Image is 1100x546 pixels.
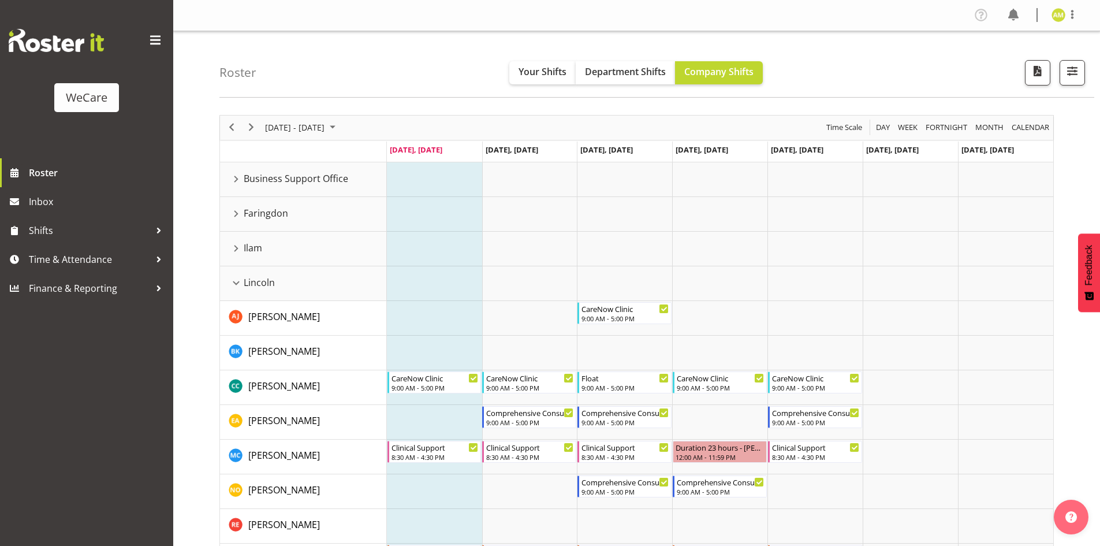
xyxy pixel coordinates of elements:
[387,441,482,463] div: Mary Childs"s event - Clinical Support Begin From Monday, September 29, 2025 at 8:30:00 AM GMT+13...
[220,266,387,301] td: Lincoln resource
[577,372,672,393] div: Charlotte Courtney"s event - Float Begin From Wednesday, October 1, 2025 at 9:00:00 AM GMT+13:00 ...
[486,144,538,155] span: [DATE], [DATE]
[248,483,320,497] a: [PERSON_NAME]
[220,440,387,474] td: Mary Childs resource
[29,164,167,181] span: Roster
[391,452,479,462] div: 8:30 AM - 4:30 PM
[220,405,387,440] td: Ena Advincula resource
[772,441,859,453] div: Clinical Support
[482,372,576,393] div: Charlotte Courtney"s event - CareNow Clinic Begin From Tuesday, September 30, 2025 at 9:00:00 AM ...
[581,476,669,488] div: Comprehensive Consult
[482,441,576,463] div: Mary Childs"s event - Clinical Support Begin From Tuesday, September 30, 2025 at 8:30:00 AM GMT+1...
[677,487,764,496] div: 9:00 AM - 5:00 PM
[248,518,320,532] a: [PERSON_NAME]
[961,144,1014,155] span: [DATE], [DATE]
[581,383,669,392] div: 9:00 AM - 5:00 PM
[581,452,669,462] div: 8:30 AM - 4:30 PM
[874,120,892,135] button: Timeline Day
[248,310,320,324] a: [PERSON_NAME]
[768,372,862,393] div: Charlotte Courtney"s event - CareNow Clinic Begin From Friday, October 3, 2025 at 9:00:00 AM GMT+...
[220,336,387,370] td: Brian Ko resource
[924,120,970,135] button: Fortnight
[390,144,442,155] span: [DATE], [DATE]
[673,372,767,393] div: Charlotte Courtney"s event - CareNow Clinic Begin From Thursday, October 2, 2025 at 9:00:00 AM GM...
[387,372,482,393] div: Charlotte Courtney"s event - CareNow Clinic Begin From Monday, September 29, 2025 at 9:00:00 AM G...
[244,172,348,185] span: Business Support Office
[29,280,150,297] span: Finance & Reporting
[825,120,864,135] button: Time Scale
[220,370,387,405] td: Charlotte Courtney resource
[224,120,240,135] button: Previous
[1078,233,1100,312] button: Feedback - Show survey
[772,383,859,392] div: 9:00 AM - 5:00 PM
[29,222,150,239] span: Shifts
[974,120,1006,135] button: Timeline Month
[9,29,104,52] img: Rosterit website logo
[677,383,764,392] div: 9:00 AM - 5:00 PM
[580,144,633,155] span: [DATE], [DATE]
[581,441,669,453] div: Clinical Support
[261,116,342,140] div: Sep 29 - Oct 05, 2025
[772,372,859,384] div: CareNow Clinic
[581,372,669,384] div: Float
[220,474,387,509] td: Natasha Ottley resource
[220,301,387,336] td: Amy Johannsen resource
[248,484,320,496] span: [PERSON_NAME]
[866,144,919,155] span: [DATE], [DATE]
[677,476,764,488] div: Comprehensive Consult
[220,232,387,266] td: Ilam resource
[248,414,320,427] span: [PERSON_NAME]
[675,61,763,84] button: Company Shifts
[391,441,479,453] div: Clinical Support
[220,197,387,232] td: Faringdon resource
[1010,120,1050,135] span: calendar
[244,206,288,220] span: Faringdon
[768,406,862,428] div: Ena Advincula"s event - Comprehensive Consult Begin From Friday, October 3, 2025 at 9:00:00 AM GM...
[577,302,672,324] div: Amy Johannsen"s event - CareNow Clinic Begin From Wednesday, October 1, 2025 at 9:00:00 AM GMT+13...
[244,276,275,289] span: Lincoln
[248,448,320,462] a: [PERSON_NAME]
[684,65,754,78] span: Company Shifts
[248,344,320,358] a: [PERSON_NAME]
[875,120,891,135] span: Day
[486,441,573,453] div: Clinical Support
[768,441,862,463] div: Mary Childs"s event - Clinical Support Begin From Friday, October 3, 2025 at 8:30:00 AM GMT+13:00...
[482,406,576,428] div: Ena Advincula"s event - Comprehensive Consult Begin From Tuesday, September 30, 2025 at 9:00:00 A...
[519,65,566,78] span: Your Shifts
[581,314,669,323] div: 9:00 AM - 5:00 PM
[676,441,764,453] div: Duration 23 hours - [PERSON_NAME]
[486,452,573,462] div: 8:30 AM - 4:30 PM
[248,379,320,393] a: [PERSON_NAME]
[1051,8,1065,22] img: antonia-mao10998.jpg
[1065,511,1077,523] img: help-xxl-2.png
[248,380,320,392] span: [PERSON_NAME]
[1060,60,1085,86] button: Filter Shifts
[220,162,387,197] td: Business Support Office resource
[772,418,859,427] div: 9:00 AM - 5:00 PM
[391,383,479,392] div: 9:00 AM - 5:00 PM
[896,120,920,135] button: Timeline Week
[222,116,241,140] div: previous period
[676,144,728,155] span: [DATE], [DATE]
[772,452,859,462] div: 8:30 AM - 4:30 PM
[897,120,919,135] span: Week
[244,120,259,135] button: Next
[248,414,320,428] a: [PERSON_NAME]
[577,406,672,428] div: Ena Advincula"s event - Comprehensive Consult Begin From Wednesday, October 1, 2025 at 9:00:00 AM...
[509,61,576,84] button: Your Shifts
[244,241,262,255] span: Ilam
[486,418,573,427] div: 9:00 AM - 5:00 PM
[391,372,479,384] div: CareNow Clinic
[771,144,823,155] span: [DATE], [DATE]
[577,441,672,463] div: Mary Childs"s event - Clinical Support Begin From Wednesday, October 1, 2025 at 8:30:00 AM GMT+13...
[1010,120,1051,135] button: Month
[676,452,764,462] div: 12:00 AM - 11:59 PM
[486,372,573,384] div: CareNow Clinic
[248,345,320,358] span: [PERSON_NAME]
[576,61,675,84] button: Department Shifts
[1025,60,1050,86] button: Download a PDF of the roster according to the set date range.
[220,509,387,544] td: Rachel Els resource
[581,407,669,418] div: Comprehensive Consult
[581,487,669,496] div: 9:00 AM - 5:00 PM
